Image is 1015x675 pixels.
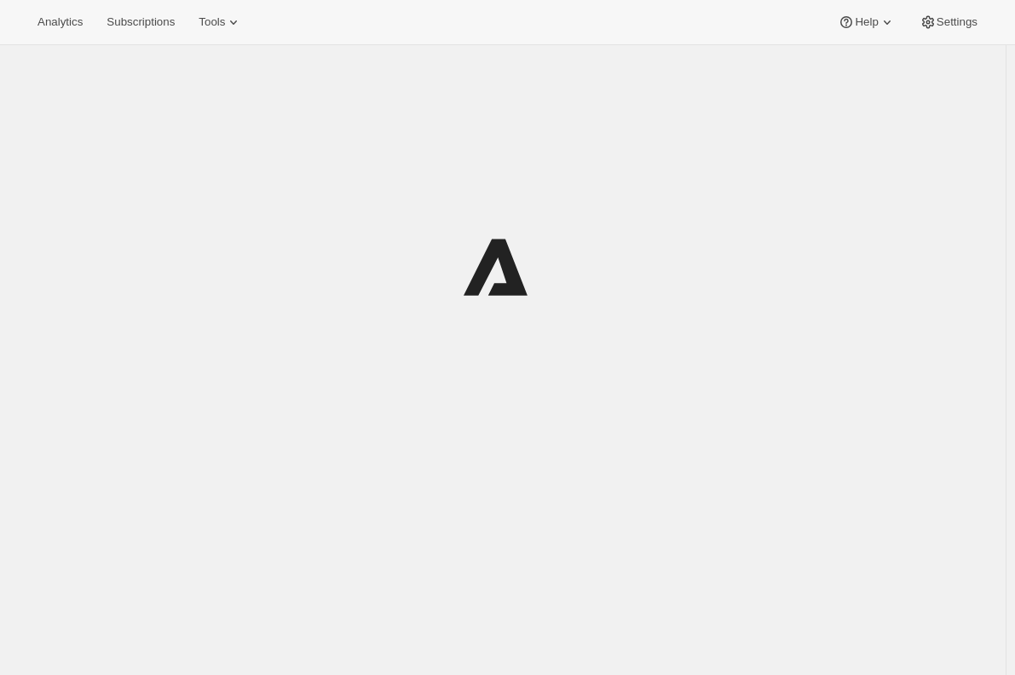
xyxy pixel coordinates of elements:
button: Tools [188,10,252,34]
button: Subscriptions [96,10,185,34]
button: Analytics [27,10,93,34]
span: Analytics [37,15,83,29]
button: Settings [909,10,988,34]
span: Subscriptions [107,15,175,29]
span: Settings [937,15,978,29]
button: Help [828,10,905,34]
span: Help [855,15,878,29]
span: Tools [199,15,225,29]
